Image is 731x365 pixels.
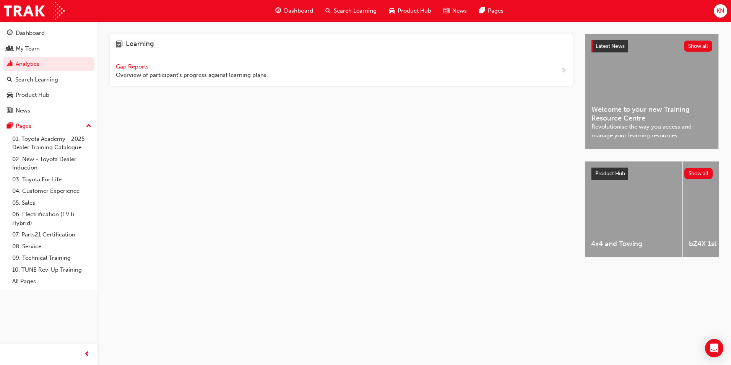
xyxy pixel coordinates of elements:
[86,121,91,131] span: up-icon
[591,40,712,52] a: Latest NewsShow all
[7,46,13,52] span: people-icon
[9,264,94,276] a: 10. TUNE Rev-Up Training
[334,7,377,15] span: Search Learning
[9,197,94,209] a: 05. Sales
[110,56,573,86] a: Gap Reports Overview of participant's progress against learning plans.next-icon
[4,2,65,20] img: Trak
[275,6,281,16] span: guage-icon
[319,3,383,19] a: search-iconSearch Learning
[561,66,567,76] span: next-icon
[3,73,94,87] a: Search Learning
[383,3,437,19] a: car-iconProduct Hub
[3,26,94,40] a: Dashboard
[116,40,123,50] span: learning-icon
[473,3,510,19] a: pages-iconPages
[591,168,713,180] a: Product HubShow all
[488,7,504,15] span: Pages
[16,91,49,99] div: Product Hub
[437,3,473,19] a: news-iconNews
[9,252,94,264] a: 09. Technical Training
[3,119,94,133] button: Pages
[591,105,712,122] span: Welcome to your new Training Resource Centre
[585,34,719,149] a: Latest NewsShow allWelcome to your new Training Resource CentreRevolutionise the way you access a...
[9,174,94,186] a: 03. Toyota For Life
[595,170,625,177] span: Product Hub
[452,7,467,15] span: News
[9,275,94,287] a: All Pages
[15,75,58,84] div: Search Learning
[3,88,94,102] a: Product Hub
[9,241,94,253] a: 08. Service
[7,30,13,37] span: guage-icon
[284,7,313,15] span: Dashboard
[7,61,13,68] span: chart-icon
[269,3,319,19] a: guage-iconDashboard
[714,4,727,18] button: KN
[7,123,13,130] span: pages-icon
[3,42,94,56] a: My Team
[9,185,94,197] a: 04. Customer Experience
[585,161,682,257] a: 4x4 and Towing
[9,153,94,174] a: 02. New - Toyota Dealer Induction
[16,44,40,53] div: My Team
[398,7,431,15] span: Product Hub
[479,6,485,16] span: pages-icon
[116,71,268,80] span: Overview of participant's progress against learning plans.
[116,63,150,70] span: Gap Reports
[9,229,94,241] a: 07. Parts21 Certification
[16,29,45,37] div: Dashboard
[9,209,94,229] a: 06. Electrification (EV & Hybrid)
[126,40,154,50] h4: Learning
[7,77,12,83] span: search-icon
[3,104,94,118] a: News
[591,122,712,140] span: Revolutionise the way you access and manage your learning resources.
[591,240,676,248] span: 4x4 and Towing
[3,24,94,119] button: DashboardMy TeamAnalyticsSearch LearningProduct HubNews
[684,41,713,52] button: Show all
[596,43,625,49] span: Latest News
[3,57,94,71] a: Analytics
[705,339,723,357] div: Open Intercom Messenger
[16,122,31,130] div: Pages
[7,92,13,99] span: car-icon
[716,7,724,15] span: KN
[389,6,395,16] span: car-icon
[325,6,331,16] span: search-icon
[7,108,13,114] span: news-icon
[443,6,449,16] span: news-icon
[16,106,30,115] div: News
[684,168,713,179] button: Show all
[9,133,94,153] a: 01. Toyota Academy - 2025 Dealer Training Catalogue
[84,350,90,359] span: prev-icon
